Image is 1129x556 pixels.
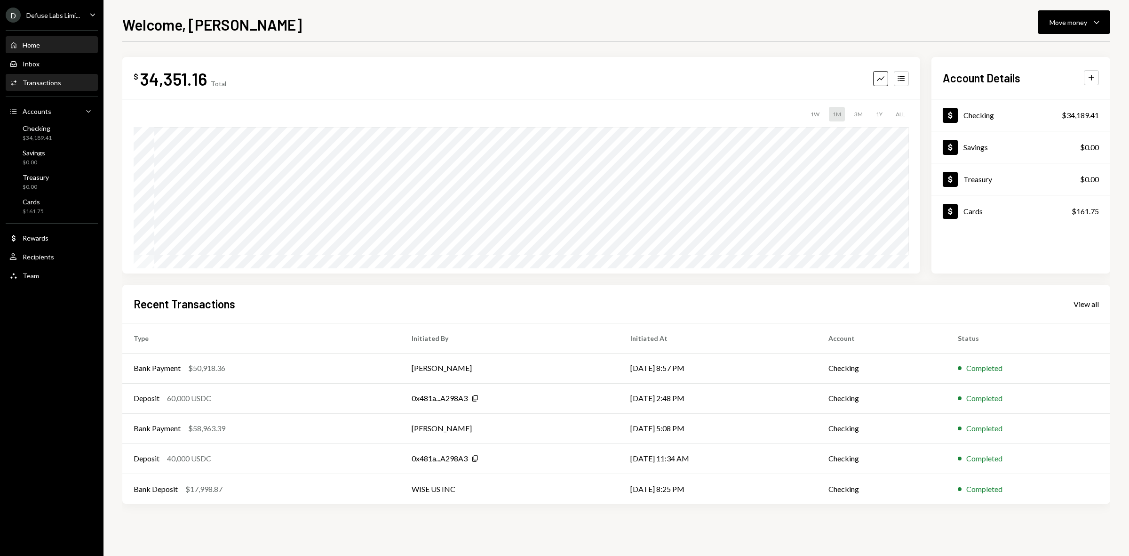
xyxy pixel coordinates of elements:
[134,363,181,374] div: Bank Payment
[1073,298,1099,309] a: View all
[134,483,178,495] div: Bank Deposit
[134,393,159,404] div: Deposit
[931,131,1110,163] a: Savings$0.00
[1072,206,1099,217] div: $161.75
[23,253,54,261] div: Recipients
[966,363,1002,374] div: Completed
[23,208,44,216] div: $161.75
[167,453,211,464] div: 40,000 USDC
[134,453,159,464] div: Deposit
[6,248,98,265] a: Recipients
[966,453,1002,464] div: Completed
[23,124,52,132] div: Checking
[134,296,235,312] h2: Recent Transactions
[23,173,49,181] div: Treasury
[931,99,1110,131] a: Checking$34,189.41
[6,103,98,120] a: Accounts
[963,175,992,184] div: Treasury
[619,383,817,413] td: [DATE] 2:48 PM
[892,107,909,121] div: ALL
[963,207,983,216] div: Cards
[817,443,946,474] td: Checking
[966,393,1002,404] div: Completed
[23,149,45,157] div: Savings
[619,323,817,353] th: Initiated At
[6,195,98,218] a: Cards$161.75
[211,80,226,88] div: Total
[6,170,98,193] a: Treasury$0.00
[1049,17,1087,27] div: Move money
[23,159,45,167] div: $0.00
[400,413,619,443] td: [PERSON_NAME]
[23,234,48,242] div: Rewards
[619,413,817,443] td: [DATE] 5:08 PM
[6,8,21,23] div: D
[817,323,946,353] th: Account
[134,72,138,81] div: $
[619,474,817,504] td: [DATE] 8:25 PM
[400,353,619,383] td: [PERSON_NAME]
[185,483,223,495] div: $17,998.87
[6,36,98,53] a: Home
[943,70,1020,86] h2: Account Details
[946,323,1110,353] th: Status
[6,146,98,169] a: Savings$0.00
[6,121,98,144] a: Checking$34,189.41
[122,323,400,353] th: Type
[23,107,51,115] div: Accounts
[1073,299,1099,309] div: View all
[23,60,40,68] div: Inbox
[188,423,225,434] div: $58,963.39
[851,107,867,121] div: 3M
[6,267,98,284] a: Team
[963,111,994,120] div: Checking
[400,323,619,353] th: Initiated By
[817,413,946,443] td: Checking
[931,195,1110,227] a: Cards$161.75
[619,353,817,383] td: [DATE] 8:57 PM
[26,11,80,19] div: Defuse Labs Limi...
[829,107,845,121] div: 1M
[817,353,946,383] td: Checking
[23,183,49,191] div: $0.00
[134,423,181,434] div: Bank Payment
[188,363,225,374] div: $50,918.36
[966,423,1002,434] div: Completed
[872,107,886,121] div: 1Y
[963,143,988,152] div: Savings
[412,393,468,404] div: 0x481a...A298A3
[6,229,98,246] a: Rewards
[167,393,211,404] div: 60,000 USDC
[817,383,946,413] td: Checking
[122,15,302,34] h1: Welcome, [PERSON_NAME]
[1062,110,1099,121] div: $34,189.41
[140,68,207,89] div: 34,351.16
[23,134,52,142] div: $34,189.41
[619,443,817,474] td: [DATE] 11:34 AM
[1080,174,1099,185] div: $0.00
[1080,142,1099,153] div: $0.00
[6,74,98,91] a: Transactions
[23,198,44,206] div: Cards
[6,55,98,72] a: Inbox
[23,272,39,280] div: Team
[1038,10,1110,34] button: Move money
[817,474,946,504] td: Checking
[807,107,823,121] div: 1W
[400,474,619,504] td: WISE US INC
[23,41,40,49] div: Home
[966,483,1002,495] div: Completed
[23,79,61,87] div: Transactions
[412,453,468,464] div: 0x481a...A298A3
[931,163,1110,195] a: Treasury$0.00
